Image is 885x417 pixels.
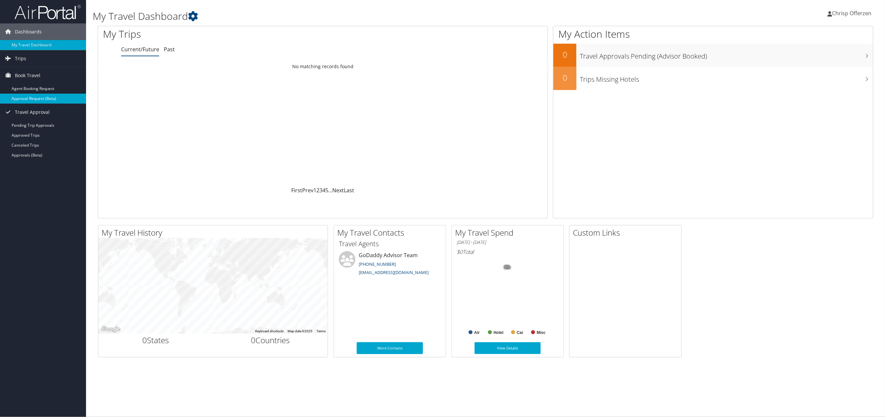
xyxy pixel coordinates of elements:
[314,187,317,194] a: 1
[336,251,444,278] li: GoDaddy Advisor Team
[323,187,326,194] a: 4
[292,187,303,194] a: First
[15,67,40,84] span: Book Travel
[359,269,429,275] a: [EMAIL_ADDRESS][DOMAIN_NAME]
[251,335,256,346] span: 0
[505,265,510,269] tspan: 0%
[339,239,441,249] h3: Travel Agents
[316,329,326,333] a: Terms (opens in new tab)
[255,329,284,334] button: Keyboard shortcuts
[457,248,559,255] h6: Total
[164,46,175,53] a: Past
[100,325,122,334] img: Google
[103,27,355,41] h1: My Trips
[553,27,873,41] h1: My Action Items
[832,10,872,17] span: Chrisp Offerzen
[326,187,329,194] a: 5
[457,239,559,246] h6: [DATE] - [DATE]
[580,48,873,61] h3: Travel Approvals Pending (Advisor Booked)
[303,187,314,194] a: Prev
[329,187,333,194] span: …
[344,187,354,194] a: Last
[475,342,541,354] a: View Details
[580,71,873,84] h3: Trips Missing Hotels
[553,72,577,83] h2: 0
[359,261,396,267] a: [PHONE_NUMBER]
[537,330,546,335] text: Misc
[553,67,873,90] a: 0Trips Missing Hotels
[320,187,323,194] a: 3
[828,3,878,23] a: Chrisp Offerzen
[93,9,617,23] h1: My Travel Dashboard
[573,227,681,238] h2: Custom Links
[103,335,208,346] h2: States
[142,335,147,346] span: 0
[517,330,524,335] text: Car
[317,187,320,194] a: 2
[102,227,328,238] h2: My Travel History
[15,104,50,120] span: Travel Approval
[121,46,159,53] a: Current/Future
[474,330,480,335] text: Air
[15,4,81,20] img: airportal-logo.png
[218,335,323,346] h2: Countries
[333,187,344,194] a: Next
[455,227,564,238] h2: My Travel Spend
[357,342,423,354] a: More Contacts
[98,61,548,72] td: No matching records found
[288,329,312,333] span: Map data ©2025
[457,248,463,255] span: $0
[15,50,26,67] span: Trips
[15,23,42,40] span: Dashboards
[553,49,577,60] h2: 0
[100,325,122,334] a: Open this area in Google Maps (opens a new window)
[337,227,446,238] h2: My Travel Contacts
[494,330,504,335] text: Hotel
[553,44,873,67] a: 0Travel Approvals Pending (Advisor Booked)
